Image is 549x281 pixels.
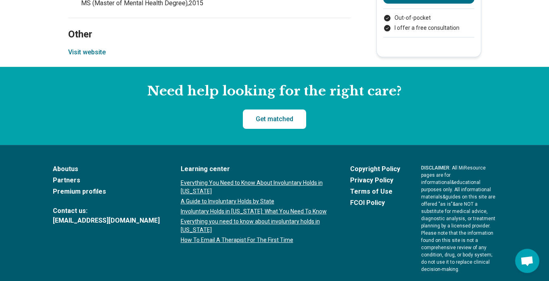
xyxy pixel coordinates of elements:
[421,164,497,273] p: : All MiResource pages are for informational & educational purposes only. All informational mater...
[515,249,539,273] div: Open chat
[53,206,160,216] span: Contact us:
[383,14,474,32] ul: Payment options
[68,48,106,57] button: Visit website
[350,198,400,208] a: FCOI Policy
[53,176,160,185] a: Partners
[53,187,160,196] a: Premium profiles
[181,179,329,196] a: Everything You Need to Know About Involuntary Holds in [US_STATE]
[243,110,306,129] a: Get matched
[6,83,543,100] h2: Need help looking for the right care?
[383,14,474,22] li: Out-of-pocket
[350,176,400,185] a: Privacy Policy
[383,24,474,32] li: I offer a free consultation
[350,187,400,196] a: Terms of Use
[181,207,329,216] a: Involuntary Holds in [US_STATE]: What You Need To Know
[421,165,449,171] span: DISCLAIMER
[350,164,400,174] a: Copyright Policy
[53,164,160,174] a: Aboutus
[181,236,329,244] a: How To Email A Therapist For The First Time
[53,216,160,225] a: [EMAIL_ADDRESS][DOMAIN_NAME]
[181,217,329,234] a: Everything you need to know about involuntary holds in [US_STATE]
[181,164,329,174] a: Learning center
[181,197,329,206] a: A Guide to Involuntary Holds by State
[68,8,351,41] h2: Other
